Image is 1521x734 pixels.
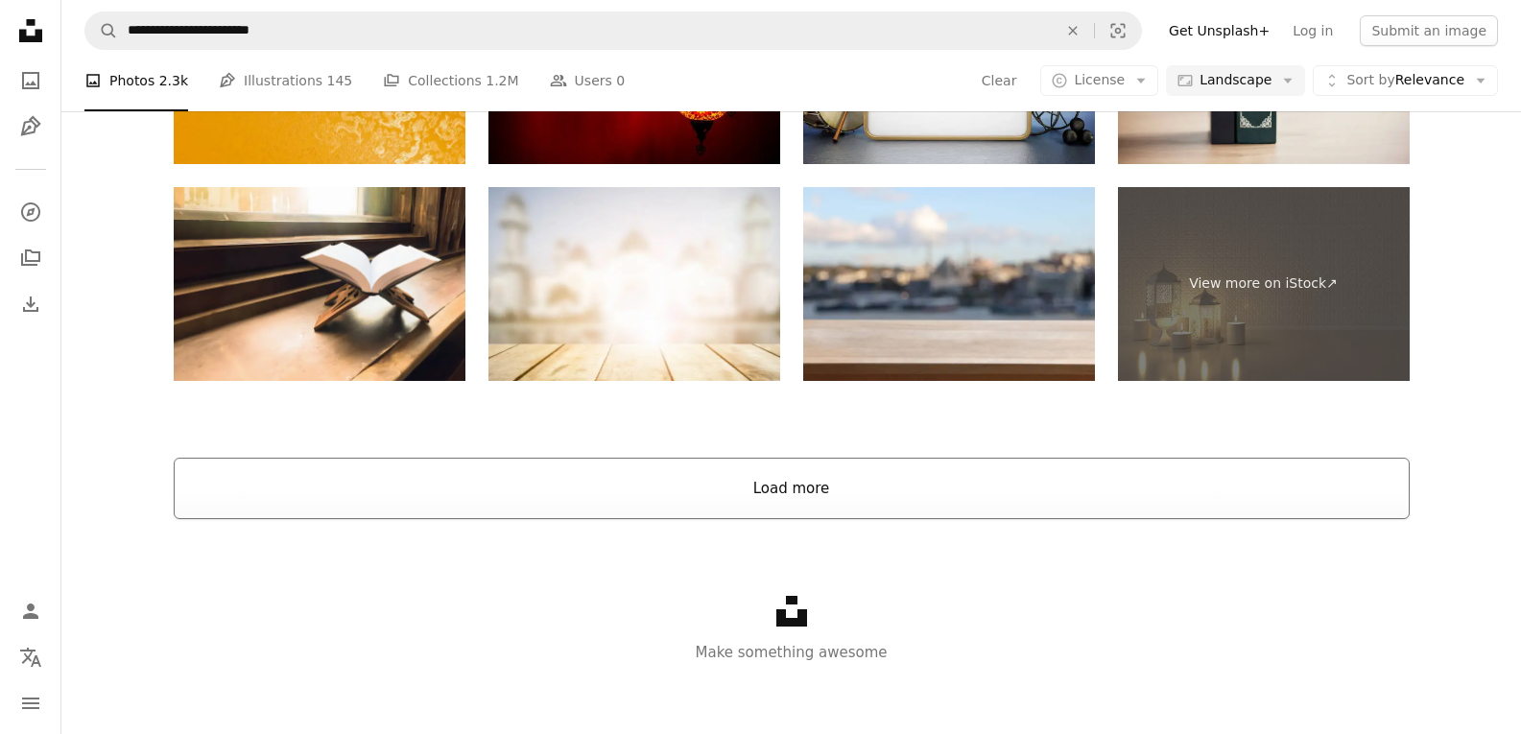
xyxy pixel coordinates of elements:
[85,12,118,49] button: Search Unsplash
[1166,65,1305,96] button: Landscape
[84,12,1142,50] form: Find visuals sitewide
[12,193,50,231] a: Explore
[1074,72,1125,87] span: License
[12,285,50,323] a: Download History
[174,187,465,382] img: Holy Quran on the rahle infront of the window
[616,70,625,91] span: 0
[12,107,50,146] a: Illustrations
[1040,65,1158,96] button: License
[174,458,1410,519] button: Load more
[12,12,50,54] a: Home — Unsplash
[383,50,518,111] a: Collections 1.2M
[12,61,50,100] a: Photos
[550,50,626,111] a: Users 0
[1095,12,1141,49] button: Visual search
[1200,71,1271,90] span: Landscape
[1052,12,1094,49] button: Clear
[61,641,1521,664] p: Make something awesome
[1118,187,1410,382] a: View more on iStock↗
[1281,15,1344,46] a: Log in
[486,70,518,91] span: 1.2M
[12,684,50,722] button: Menu
[981,65,1018,96] button: Clear
[803,187,1095,382] img: Blank or empty rustic wooden platform with Istanbul view18 / 5.000 Istanbul view
[1346,71,1464,90] span: Relevance
[1313,65,1498,96] button: Sort byRelevance
[12,239,50,277] a: Collections
[219,50,352,111] a: Illustrations 145
[12,638,50,676] button: Language
[12,592,50,630] a: Log in / Sign up
[1157,15,1281,46] a: Get Unsplash+
[1346,72,1394,87] span: Sort by
[488,187,780,382] img: Perspective wood floor on blur mosque ramadan background. Window breakfast table top view bokeh i...
[1360,15,1498,46] button: Submit an image
[327,70,353,91] span: 145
